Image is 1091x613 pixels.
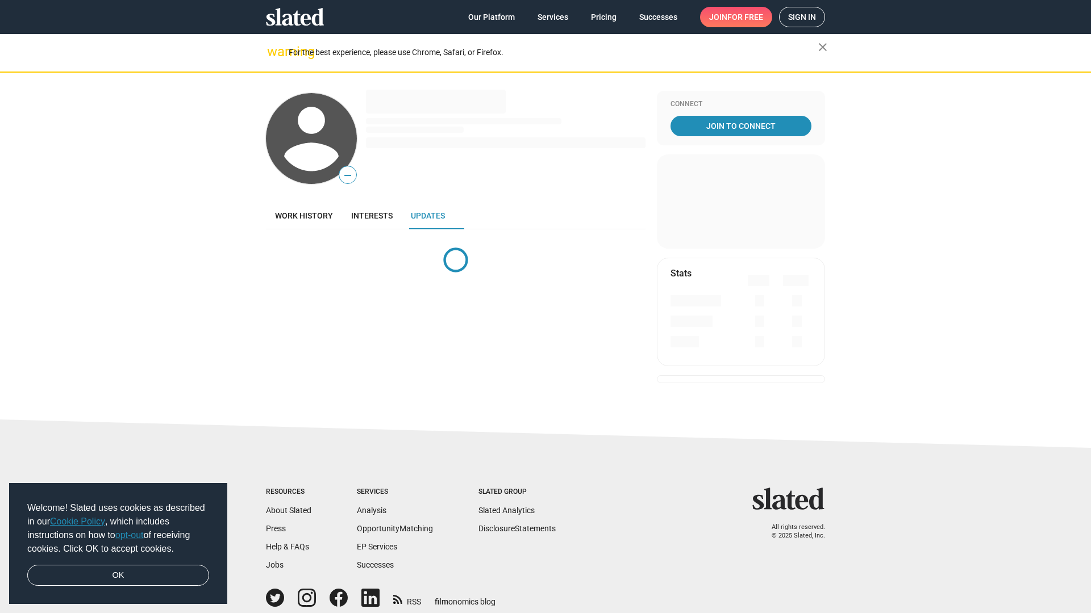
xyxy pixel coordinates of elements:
a: Pricing [582,7,626,27]
div: Slated Group [478,488,556,497]
div: Services [357,488,433,497]
a: Jobs [266,560,284,569]
a: Join To Connect [671,116,811,136]
span: film [435,597,448,606]
a: Successes [357,560,394,569]
span: — [339,168,356,183]
span: Our Platform [468,7,515,27]
a: Sign in [779,7,825,27]
p: All rights reserved. © 2025 Slated, Inc. [760,523,825,540]
span: Join To Connect [673,116,809,136]
span: Updates [411,211,445,220]
div: Connect [671,100,811,109]
mat-icon: warning [267,45,281,58]
a: Press [266,524,286,533]
a: OpportunityMatching [357,524,433,533]
span: Work history [275,211,333,220]
a: Updates [402,202,454,229]
a: Interests [342,202,402,229]
div: cookieconsent [9,483,227,604]
div: For the best experience, please use Chrome, Safari, or Firefox. [289,45,818,60]
a: filmonomics blog [435,587,495,607]
span: Interests [351,211,393,220]
span: for free [727,7,763,27]
mat-icon: close [816,40,830,54]
a: Services [528,7,577,27]
a: Our Platform [459,7,524,27]
a: dismiss cookie message [27,565,209,586]
span: Successes [639,7,677,27]
a: Analysis [357,506,386,515]
span: Join [709,7,763,27]
a: Successes [630,7,686,27]
a: Work history [266,202,342,229]
a: RSS [393,590,421,607]
a: Joinfor free [700,7,772,27]
mat-card-title: Stats [671,267,692,279]
a: EP Services [357,542,397,551]
span: Services [538,7,568,27]
div: Resources [266,488,311,497]
a: Cookie Policy [50,517,105,526]
span: Pricing [591,7,617,27]
span: Welcome! Slated uses cookies as described in our , which includes instructions on how to of recei... [27,501,209,556]
span: Sign in [788,7,816,27]
a: DisclosureStatements [478,524,556,533]
a: About Slated [266,506,311,515]
a: Slated Analytics [478,506,535,515]
a: Help & FAQs [266,542,309,551]
a: opt-out [115,530,144,540]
